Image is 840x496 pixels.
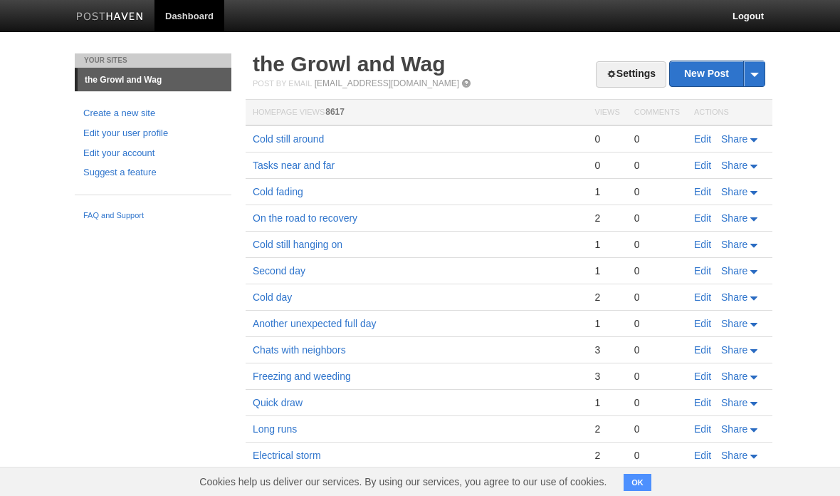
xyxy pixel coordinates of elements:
[83,106,223,121] a: Create a new site
[594,396,619,409] div: 1
[253,239,342,250] a: Cold still hanging on
[721,291,747,303] span: Share
[721,265,747,277] span: Share
[634,133,680,145] div: 0
[253,318,377,329] a: Another unexpected full day
[83,165,223,180] a: Suggest a feature
[594,133,619,145] div: 0
[594,291,619,304] div: 2
[721,397,747,408] span: Share
[694,291,711,303] a: Edit
[694,344,711,356] a: Edit
[721,450,747,461] span: Share
[83,146,223,161] a: Edit your account
[634,159,680,172] div: 0
[246,100,587,126] th: Homepage Views
[694,318,711,329] a: Edit
[687,100,772,126] th: Actions
[253,291,292,303] a: Cold day
[315,78,459,88] a: [EMAIL_ADDRESS][DOMAIN_NAME]
[721,344,747,356] span: Share
[694,133,711,145] a: Edit
[253,52,446,76] a: the Growl and Wag
[694,265,711,277] a: Edit
[670,61,765,86] a: New Post
[694,371,711,382] a: Edit
[624,474,651,491] button: OK
[594,423,619,435] div: 2
[594,159,619,172] div: 0
[694,423,711,435] a: Edit
[594,449,619,462] div: 2
[694,450,711,461] a: Edit
[634,396,680,409] div: 0
[253,450,321,461] a: Electrical storm
[721,160,747,171] span: Share
[634,370,680,383] div: 0
[594,185,619,198] div: 1
[721,423,747,435] span: Share
[253,344,346,356] a: Chats with neighbors
[76,12,144,23] img: Posthaven-bar
[694,397,711,408] a: Edit
[253,371,351,382] a: Freezing and weeding
[694,186,711,197] a: Edit
[594,212,619,224] div: 2
[634,343,680,356] div: 0
[721,318,747,329] span: Share
[594,343,619,356] div: 3
[634,212,680,224] div: 0
[594,238,619,251] div: 1
[594,264,619,277] div: 1
[721,371,747,382] span: Share
[253,423,297,435] a: Long runs
[627,100,687,126] th: Comments
[634,264,680,277] div: 0
[721,133,747,145] span: Share
[634,423,680,435] div: 0
[185,467,621,496] span: Cookies help us deliver our services. By using our services, you agree to our use of cookies.
[694,212,711,224] a: Edit
[594,370,619,383] div: 3
[253,397,303,408] a: Quick draw
[694,239,711,250] a: Edit
[83,126,223,141] a: Edit your user profile
[83,210,223,222] a: FAQ and Support
[253,133,324,145] a: Cold still around
[634,317,680,330] div: 0
[596,61,666,88] a: Settings
[587,100,626,126] th: Views
[634,185,680,198] div: 0
[721,239,747,250] span: Share
[634,449,680,462] div: 0
[253,186,303,197] a: Cold fading
[75,53,231,68] li: Your Sites
[634,291,680,304] div: 0
[253,79,312,88] span: Post by Email
[634,238,680,251] div: 0
[594,317,619,330] div: 1
[253,160,335,171] a: Tasks near and far
[694,160,711,171] a: Edit
[78,68,231,91] a: the Growl and Wag
[721,186,747,197] span: Share
[253,265,305,277] a: Second day
[325,107,345,117] span: 8617
[721,212,747,224] span: Share
[253,212,357,224] a: On the road to recovery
